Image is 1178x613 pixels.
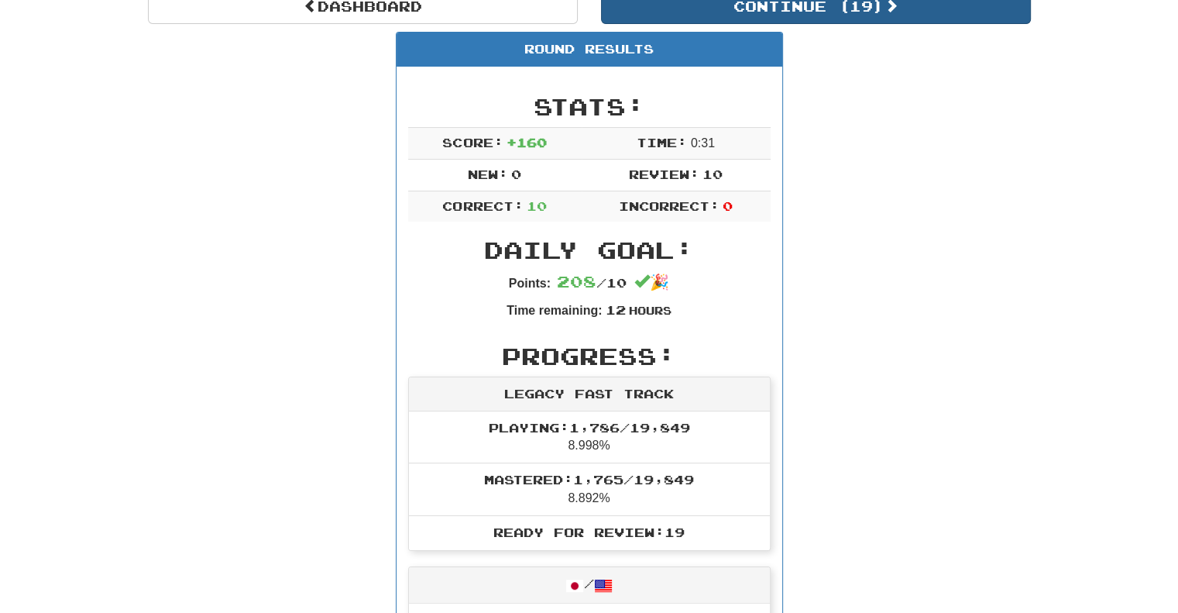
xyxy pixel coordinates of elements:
span: 208 [557,272,596,291]
span: 🎉 [634,274,669,291]
span: Playing: 1,786 / 19,849 [489,420,690,435]
li: 8.892% [409,463,770,516]
span: Mastered: 1,765 / 19,849 [484,472,694,487]
span: New: [468,167,508,181]
h2: Progress: [408,343,771,369]
span: Review: [629,167,699,181]
span: 10 [702,167,723,181]
div: Legacy Fast Track [409,377,770,412]
div: Round Results [397,33,782,67]
strong: Points: [509,277,551,290]
span: + 160 [507,135,547,150]
span: Correct: [442,198,523,213]
span: 10 [527,198,547,213]
span: 0 [723,198,733,213]
div: / [409,567,770,604]
span: / 10 [557,275,627,290]
li: 8.998% [409,412,770,464]
h2: Daily Goal: [408,237,771,263]
h2: Stats: [408,94,771,119]
span: 0 [511,167,521,181]
span: 12 [605,302,625,317]
span: 0 : 31 [691,136,715,150]
small: Hours [629,304,671,317]
span: Score: [442,135,503,150]
span: Incorrect: [619,198,720,213]
span: Time: [637,135,687,150]
strong: Time remaining: [507,304,602,317]
span: Ready for Review: 19 [493,525,685,539]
